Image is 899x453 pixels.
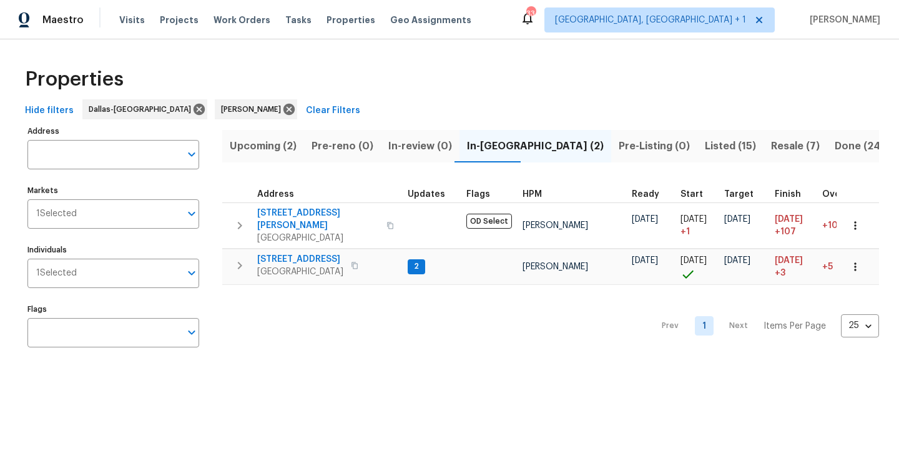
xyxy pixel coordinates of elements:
div: Earliest renovation start date (first business day after COE or Checkout) [632,190,671,199]
div: [PERSON_NAME] [215,99,297,119]
span: Updates [408,190,445,199]
span: Target [724,190,754,199]
span: [PERSON_NAME] [805,14,880,26]
span: +107 [775,226,796,238]
span: 1 Selected [36,209,77,219]
span: OD Select [466,214,512,229]
span: Maestro [42,14,84,26]
span: [PERSON_NAME] [523,262,588,271]
span: Hide filters [25,103,74,119]
p: Items Per Page [764,320,826,332]
div: 25 [841,309,879,342]
span: Properties [327,14,375,26]
span: Geo Assignments [390,14,471,26]
span: Work Orders [214,14,270,26]
span: 2 [409,261,424,272]
span: Listed (15) [705,137,756,155]
span: + 1 [680,226,690,238]
span: Properties [25,73,124,86]
button: Clear Filters [301,99,365,122]
div: Target renovation project end date [724,190,765,199]
span: [PERSON_NAME] [221,103,286,116]
span: +3 [775,267,785,279]
span: [DATE] [632,256,658,265]
span: Tasks [285,16,312,24]
span: [DATE] [724,215,750,224]
label: Markets [27,187,199,194]
span: Pre-Listing (0) [619,137,690,155]
button: Open [183,205,200,222]
span: [STREET_ADDRESS][PERSON_NAME] [257,207,379,232]
span: [DATE] [724,256,750,265]
span: In-[GEOGRAPHIC_DATA] (2) [467,137,604,155]
span: Ready [632,190,659,199]
span: [DATE] [680,215,707,224]
span: 1 Selected [36,268,77,279]
span: Dallas-[GEOGRAPHIC_DATA] [89,103,196,116]
span: [PERSON_NAME] [523,221,588,230]
span: Pre-reno (0) [312,137,373,155]
span: Start [680,190,703,199]
span: In-review (0) [388,137,452,155]
span: [GEOGRAPHIC_DATA], [GEOGRAPHIC_DATA] + 1 [555,14,746,26]
div: Days past target finish date [822,190,866,199]
a: Goto page 1 [695,316,714,336]
span: [GEOGRAPHIC_DATA] [257,266,343,278]
td: Scheduled to finish 3 day(s) late [770,249,817,284]
td: 5 day(s) past target finish date [817,249,871,284]
span: [DATE] [775,215,803,224]
button: Open [183,324,200,341]
div: Actual renovation start date [680,190,714,199]
td: Project started on time [675,249,719,284]
span: Done (249) [835,137,892,155]
button: Open [183,146,200,163]
div: Dallas-[GEOGRAPHIC_DATA] [82,99,207,119]
span: Clear Filters [306,103,360,119]
span: Overall [822,190,855,199]
nav: Pagination Navigation [650,292,879,360]
div: 33 [526,7,535,20]
td: Project started 1 days late [675,202,719,248]
span: +5 [822,262,833,271]
span: HPM [523,190,542,199]
label: Address [27,127,199,135]
span: Resale (7) [771,137,820,155]
span: [DATE] [775,256,803,265]
span: Address [257,190,294,199]
td: 107 day(s) past target finish date [817,202,871,248]
label: Individuals [27,246,199,254]
span: Finish [775,190,801,199]
span: Flags [466,190,490,199]
span: [GEOGRAPHIC_DATA] [257,232,379,244]
span: Projects [160,14,199,26]
span: [STREET_ADDRESS] [257,253,343,266]
div: Projected renovation finish date [775,190,812,199]
span: [DATE] [632,215,658,224]
td: Scheduled to finish 107 day(s) late [770,202,817,248]
label: Flags [27,306,199,313]
span: +107 [822,221,843,230]
button: Hide filters [20,99,79,122]
span: Upcoming (2) [230,137,297,155]
span: [DATE] [680,256,707,265]
button: Open [183,264,200,282]
span: Visits [119,14,145,26]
